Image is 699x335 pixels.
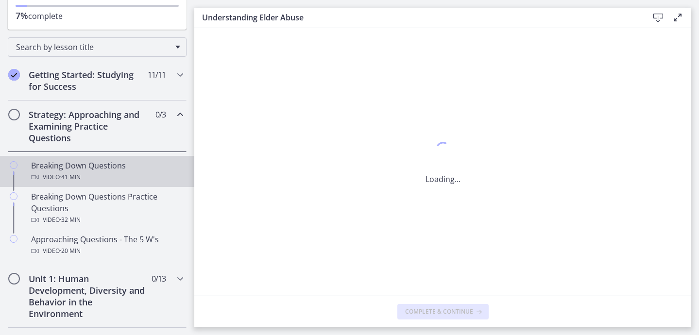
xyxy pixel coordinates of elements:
span: · 32 min [60,214,81,226]
span: 7% [16,10,28,21]
span: · 41 min [60,171,81,183]
span: Complete & continue [405,308,473,316]
span: 0 / 13 [152,273,166,285]
span: · 20 min [60,245,81,257]
h2: Strategy: Approaching and Examining Practice Questions [29,109,147,144]
h3: Understanding Elder Abuse [202,12,633,23]
div: 1 [426,139,460,162]
div: Video [31,171,183,183]
div: Breaking Down Questions Practice Questions [31,191,183,226]
div: Breaking Down Questions [31,160,183,183]
i: Completed [8,69,20,81]
button: Complete & continue [397,304,489,319]
span: 0 / 3 [155,109,166,120]
h2: Unit 1: Human Development, Diversity and Behavior in the Environment [29,273,147,319]
div: Search by lesson title [8,37,187,57]
span: Search by lesson title [16,42,170,52]
h2: Getting Started: Studying for Success [29,69,147,92]
div: Approaching Questions - The 5 W's [31,234,183,257]
span: 11 / 11 [148,69,166,81]
div: Video [31,245,183,257]
p: Loading... [426,173,460,185]
p: complete [16,10,179,22]
div: Video [31,214,183,226]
